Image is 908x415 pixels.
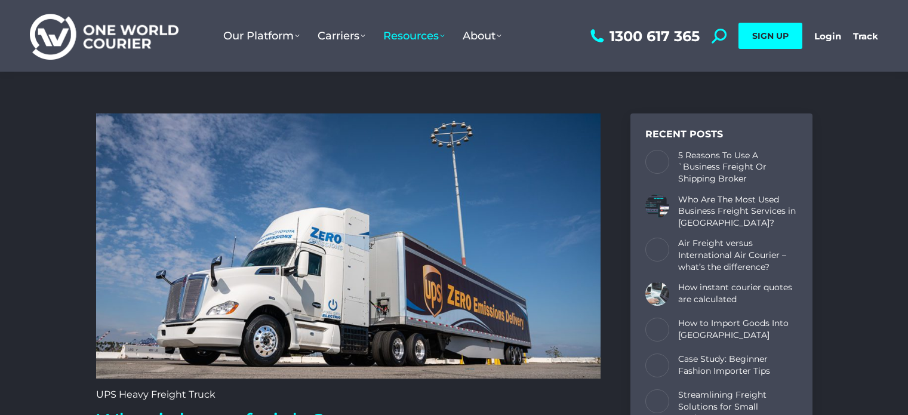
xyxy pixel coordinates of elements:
[645,194,669,218] a: Post image
[309,17,374,54] a: Carriers
[678,150,798,185] a: 5 Reasons To Use A `Business Freight Or Shipping Broker
[678,238,798,273] a: Air Freight versus International Air Courier – what’s the difference?
[645,353,669,377] a: Post image
[454,17,510,54] a: About
[645,389,669,413] a: Post image
[645,282,669,306] a: Post image
[752,30,789,41] span: SIGN UP
[814,30,841,42] a: Login
[678,353,798,377] a: Case Study: Beginner Fashion Importer Tips
[645,238,669,262] a: Post image
[30,12,178,60] img: One World Courier
[374,17,454,54] a: Resources
[96,113,601,379] img: heavy freight truck semi-trailer
[645,128,798,141] div: Recent Posts
[678,194,798,229] a: Who Are The Most Used Business Freight Services in [GEOGRAPHIC_DATA]?
[223,29,300,42] span: Our Platform
[587,29,700,44] a: 1300 617 365
[678,318,798,341] a: How to Import Goods Into [GEOGRAPHIC_DATA]
[214,17,309,54] a: Our Platform
[678,282,798,305] a: How instant courier quotes are calculated
[853,30,878,42] a: Track
[645,150,669,174] a: Post image
[463,29,501,42] span: About
[96,388,601,401] p: UPS Heavy Freight Truck
[645,318,669,342] a: Post image
[383,29,445,42] span: Resources
[738,23,802,49] a: SIGN UP
[318,29,365,42] span: Carriers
